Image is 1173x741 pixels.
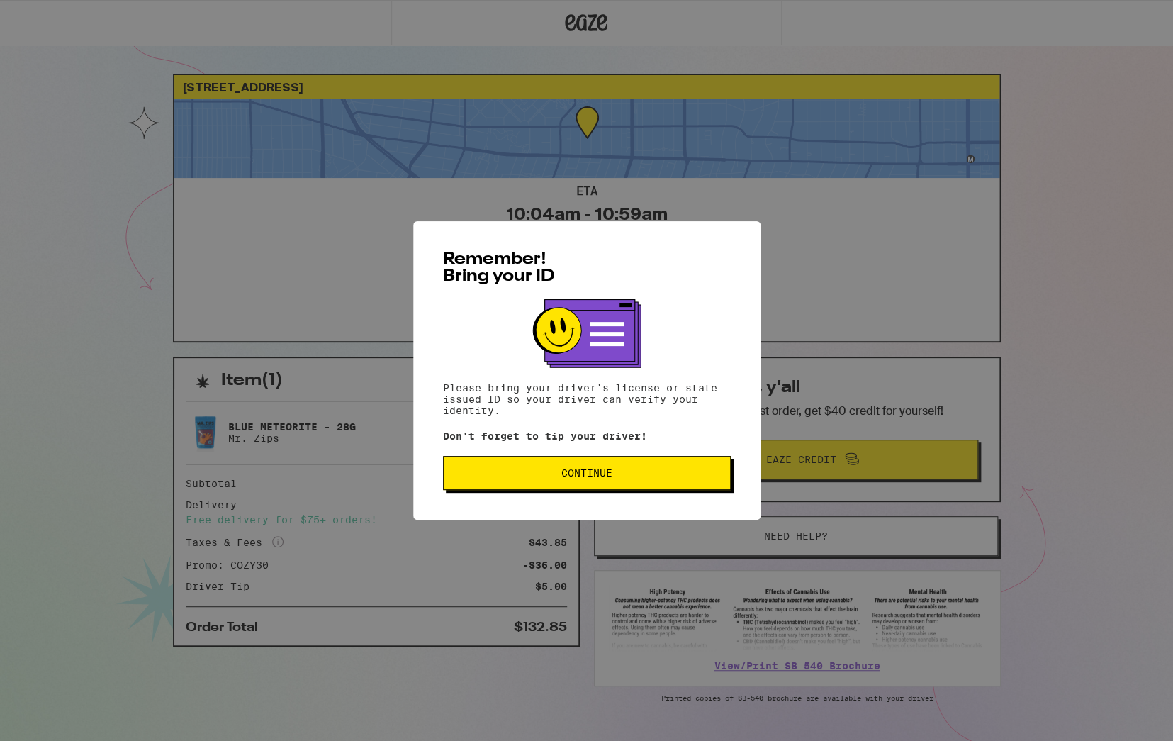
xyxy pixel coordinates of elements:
[443,456,731,490] button: Continue
[9,10,102,21] span: Hi. Need any help?
[443,382,731,416] p: Please bring your driver's license or state issued ID so your driver can verify your identity.
[443,430,731,442] p: Don't forget to tip your driver!
[561,468,612,478] span: Continue
[443,251,555,285] span: Remember! Bring your ID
